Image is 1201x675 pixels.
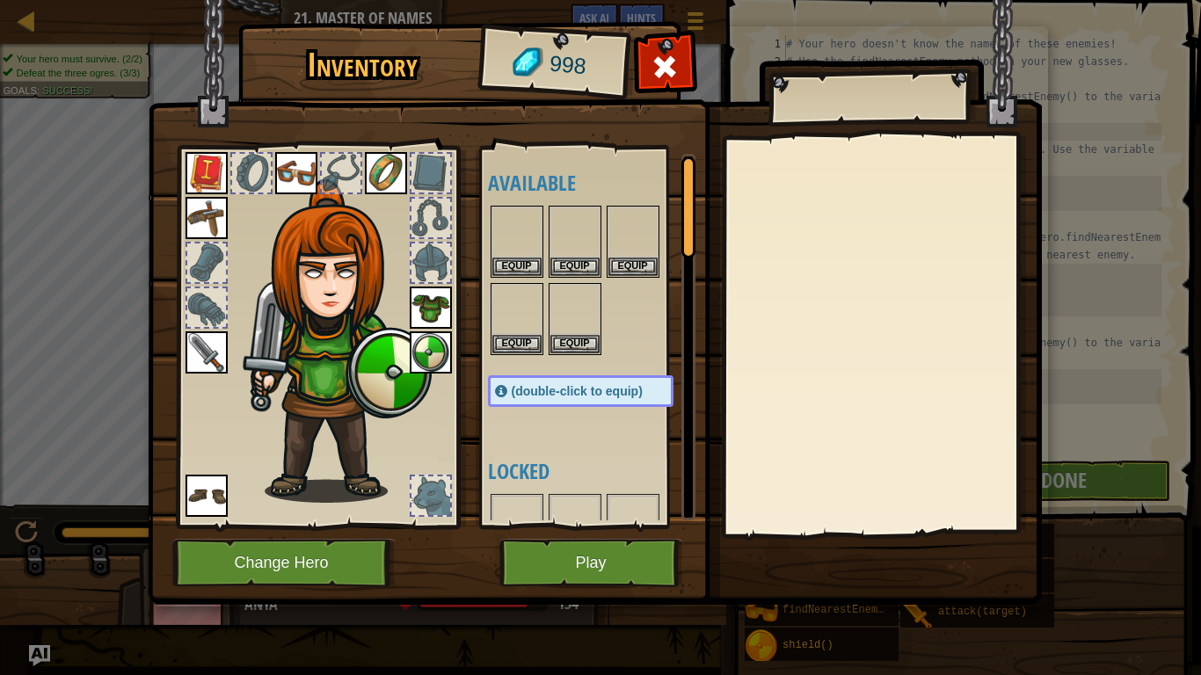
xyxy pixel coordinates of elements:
img: portrait.png [186,152,228,194]
img: portrait.png [410,287,452,329]
h1: Inventory [251,47,475,83]
h4: Available [488,171,709,194]
img: portrait.png [186,475,228,517]
img: portrait.png [410,331,452,374]
button: Equip [608,258,658,276]
button: Equip [492,258,542,276]
img: portrait.png [275,152,317,194]
h4: Locked [488,460,709,483]
button: Equip [492,335,542,353]
img: female.png [243,179,432,503]
button: Equip [550,258,600,276]
button: Play [499,539,683,587]
span: 998 [548,48,587,83]
img: portrait.png [186,197,228,239]
img: portrait.png [365,152,407,194]
button: Equip [550,335,600,353]
span: (double-click to equip) [512,384,643,398]
button: Change Hero [172,539,396,587]
img: portrait.png [186,331,228,374]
